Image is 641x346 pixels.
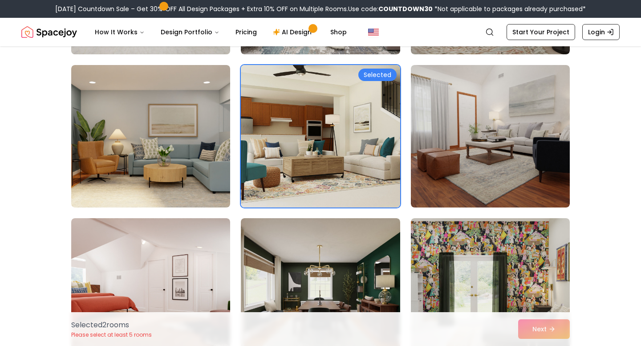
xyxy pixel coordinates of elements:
[88,23,354,41] nav: Main
[154,23,227,41] button: Design Portfolio
[358,69,397,81] div: Selected
[228,23,264,41] a: Pricing
[433,4,586,13] span: *Not applicable to packages already purchased*
[323,23,354,41] a: Shop
[21,23,77,41] a: Spacejoy
[266,23,321,41] a: AI Design
[411,65,570,208] img: Room room-12
[88,23,152,41] button: How It Works
[21,18,620,46] nav: Global
[241,65,400,208] img: Room room-11
[348,4,433,13] span: Use code:
[71,331,152,338] p: Please select at least 5 rooms
[71,65,230,208] img: Room room-10
[55,4,586,13] div: [DATE] Countdown Sale – Get 30% OFF All Design Packages + Extra 10% OFF on Multiple Rooms.
[21,23,77,41] img: Spacejoy Logo
[507,24,575,40] a: Start Your Project
[378,4,433,13] b: COUNTDOWN30
[582,24,620,40] a: Login
[71,320,152,330] p: Selected 2 room s
[368,27,379,37] img: United States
